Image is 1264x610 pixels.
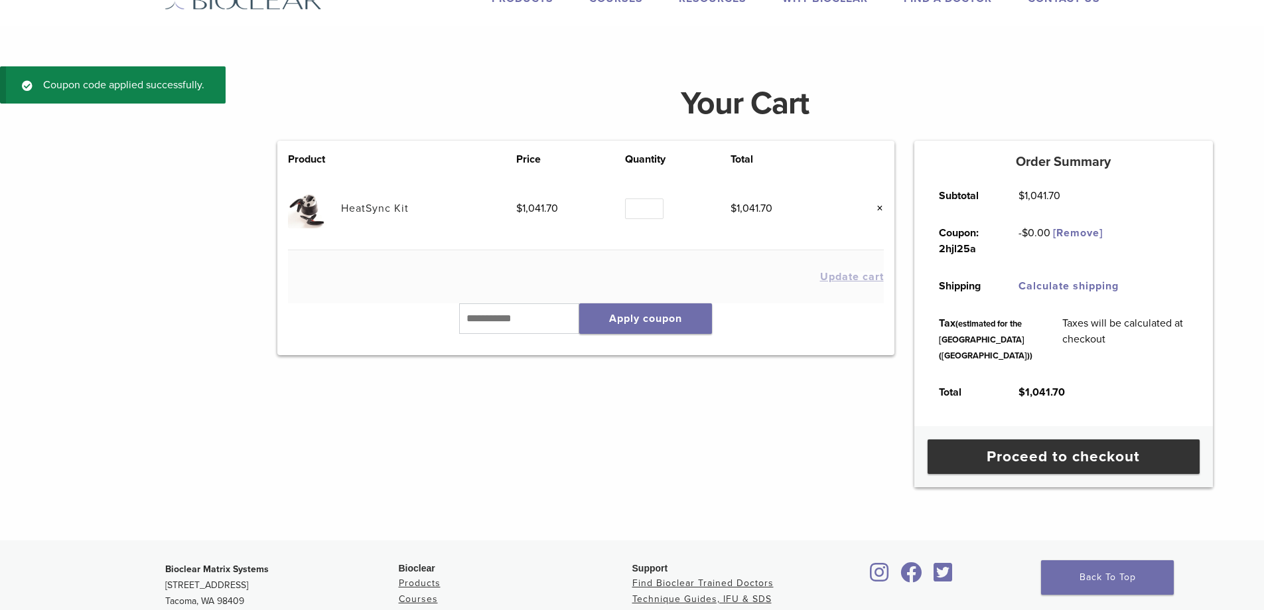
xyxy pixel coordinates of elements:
[930,570,957,583] a: Bioclear
[939,319,1032,361] small: (estimated for the [GEOGRAPHIC_DATA] ([GEOGRAPHIC_DATA]))
[516,202,522,215] span: $
[341,202,409,215] a: HeatSync Kit
[924,267,1004,305] th: Shipping
[1022,226,1028,240] span: $
[579,303,712,334] button: Apply coupon
[914,154,1213,170] h5: Order Summary
[165,564,269,575] strong: Bioclear Matrix Systems
[866,570,894,583] a: Bioclear
[928,439,1200,474] a: Proceed to checkout
[1041,560,1174,595] a: Back To Top
[1048,305,1203,374] td: Taxes will be calculated at checkout
[924,214,1004,267] th: Coupon: 2hjl25a
[1018,386,1025,399] span: $
[516,202,558,215] bdi: 1,041.70
[516,151,625,167] th: Price
[632,577,774,589] a: Find Bioclear Trained Doctors
[731,202,772,215] bdi: 1,041.70
[632,563,668,573] span: Support
[267,88,1223,119] h1: Your Cart
[731,151,839,167] th: Total
[820,271,884,282] button: Update cart
[1004,214,1118,267] td: -
[399,577,441,589] a: Products
[625,151,730,167] th: Quantity
[924,374,1004,411] th: Total
[399,563,435,573] span: Bioclear
[399,593,438,605] a: Courses
[1018,189,1024,202] span: $
[731,202,737,215] span: $
[1018,279,1119,293] a: Calculate shipping
[896,570,927,583] a: Bioclear
[924,305,1048,374] th: Tax
[632,593,772,605] a: Technique Guides, IFU & SDS
[1018,189,1060,202] bdi: 1,041.70
[867,200,884,217] a: Remove this item
[288,151,341,167] th: Product
[924,177,1004,214] th: Subtotal
[1022,226,1050,240] span: 0.00
[1018,386,1065,399] bdi: 1,041.70
[288,189,327,228] img: HeatSync Kit
[1053,226,1103,240] a: Remove 2hjl25a coupon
